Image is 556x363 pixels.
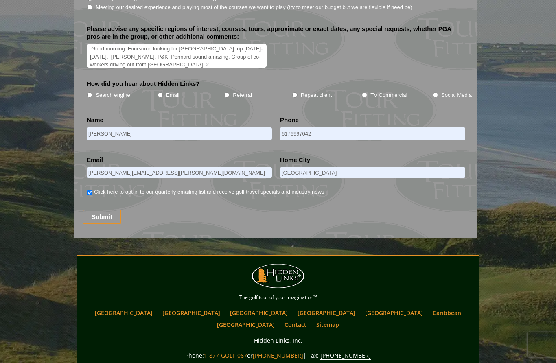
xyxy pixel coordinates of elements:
[87,156,103,164] label: Email
[79,336,477,346] p: Hidden Links, Inc.
[312,319,343,331] a: Sitemap
[158,307,224,319] a: [GEOGRAPHIC_DATA]
[361,307,427,319] a: [GEOGRAPHIC_DATA]
[301,92,332,100] label: Repeat client
[233,92,252,100] label: Referral
[87,116,103,125] label: Name
[79,351,477,361] p: Phone: or | Fax:
[83,210,121,224] input: Submit
[91,307,157,319] a: [GEOGRAPHIC_DATA]
[280,156,310,164] label: Home City
[79,293,477,302] p: The golf tour of your imagination™
[96,4,412,12] label: Meeting our desired experience and playing most of the courses we want to play (try to meet our b...
[253,352,303,360] a: [PHONE_NUMBER]
[213,319,279,331] a: [GEOGRAPHIC_DATA]
[280,319,311,331] a: Contact
[429,307,465,319] a: Caribbean
[293,307,359,319] a: [GEOGRAPHIC_DATA]
[441,92,472,100] label: Social Media
[96,92,130,100] label: Search engine
[204,352,247,360] a: 1-877-GOLF-067
[87,25,465,41] label: Please advise any specific regions of interest, courses, tours, approximate or exact dates, any s...
[94,188,324,197] label: Click here to opt-in to our quarterly emailing list and receive golf travel specials and industry...
[87,80,200,88] label: How did you hear about Hidden Links?
[166,92,179,100] label: Email
[226,307,292,319] a: [GEOGRAPHIC_DATA]
[370,92,407,100] label: TV Commercial
[280,116,299,125] label: Phone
